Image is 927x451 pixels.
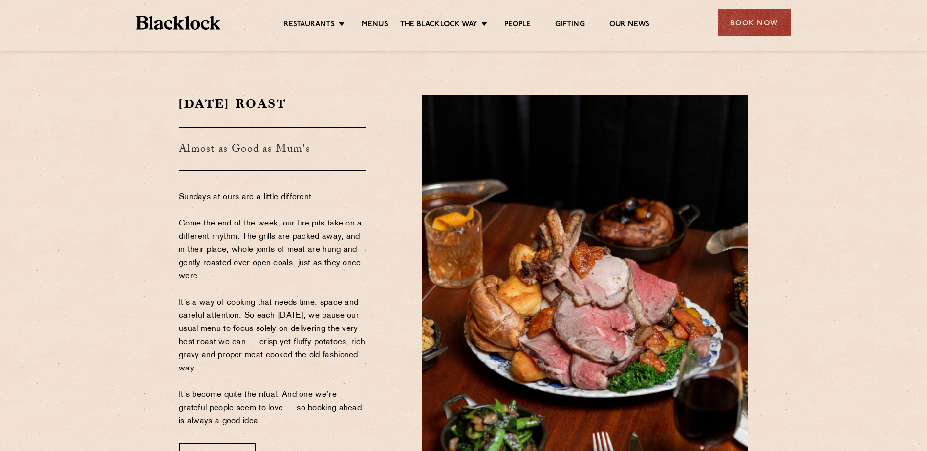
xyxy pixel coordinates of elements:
[284,20,335,31] a: Restaurants
[179,191,366,428] p: Sundays at ours are a little different. Come the end of the week, our fire pits take on a differe...
[136,16,221,30] img: BL_Textured_Logo-footer-cropped.svg
[400,20,477,31] a: The Blacklock Way
[504,20,531,31] a: People
[179,127,366,171] h3: Almost as Good as Mum's
[179,95,366,112] h2: [DATE] Roast
[609,20,650,31] a: Our News
[555,20,584,31] a: Gifting
[718,9,791,36] div: Book Now
[362,20,388,31] a: Menus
